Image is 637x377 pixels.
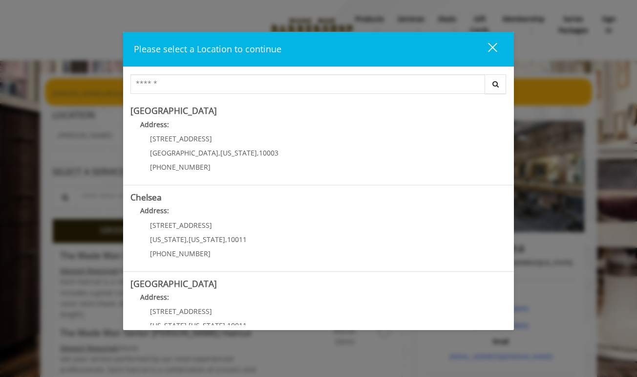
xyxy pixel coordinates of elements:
b: [GEOGRAPHIC_DATA] [130,278,217,289]
span: , [187,321,189,330]
span: , [225,321,227,330]
b: Address: [140,292,169,302]
span: 10011 [227,321,247,330]
b: Address: [140,120,169,129]
b: Address: [140,206,169,215]
span: , [257,148,259,157]
span: [GEOGRAPHIC_DATA] [150,148,218,157]
input: Search Center [130,74,485,94]
span: Please select a Location to continue [134,43,281,55]
button: close dialog [470,39,503,59]
span: 10011 [227,235,247,244]
b: [GEOGRAPHIC_DATA] [130,105,217,116]
span: , [187,235,189,244]
b: Chelsea [130,191,162,203]
div: close dialog [477,42,496,57]
span: [STREET_ADDRESS] [150,221,212,230]
span: [PHONE_NUMBER] [150,249,211,258]
span: [US_STATE] [189,321,225,330]
span: , [225,235,227,244]
span: [US_STATE] [220,148,257,157]
span: 10003 [259,148,278,157]
span: [STREET_ADDRESS] [150,307,212,316]
span: [US_STATE] [150,235,187,244]
div: Center Select [130,74,507,99]
i: Search button [490,81,501,88]
span: [PHONE_NUMBER] [150,162,211,172]
span: [US_STATE] [189,235,225,244]
span: [US_STATE] [150,321,187,330]
span: , [218,148,220,157]
span: [STREET_ADDRESS] [150,134,212,143]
